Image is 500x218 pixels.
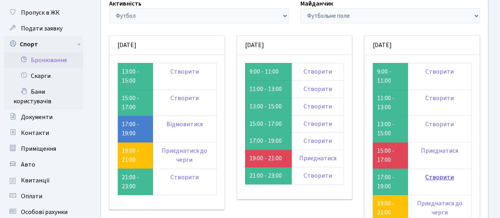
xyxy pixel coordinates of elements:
[304,67,332,76] a: Створити
[304,102,332,111] a: Створити
[21,144,56,153] span: Приміщення
[373,63,408,89] td: 9:00 - 11:00
[245,167,292,185] td: 21:00 - 23:00
[245,133,292,150] td: 17:00 - 19:00
[377,199,394,217] a: 19:00 - 21:00
[4,5,83,21] a: Пропуск в ЖК
[170,94,199,102] a: Створити
[4,52,83,68] a: Бронювання
[299,154,336,163] a: Приєднатися
[162,146,207,164] a: Приєднатися до черги
[425,173,454,182] a: Створити
[4,68,83,84] a: Скарги
[21,208,68,216] span: Особові рахунки
[245,80,292,98] td: 11:00 - 13:00
[122,146,139,164] a: 19:00 - 21:00
[364,36,479,55] div: [DATE]
[122,120,139,138] a: 17:00 - 19:00
[21,113,53,121] span: Документи
[21,176,50,185] span: Квитанції
[4,157,83,173] a: Авто
[425,120,454,129] a: Створити
[4,188,83,204] a: Оплати
[304,85,332,93] a: Створити
[373,169,408,195] td: 17:00 - 19:00
[4,84,83,109] a: Бани користувачів
[4,125,83,141] a: Контакти
[304,171,332,180] a: Створити
[118,169,153,195] td: 21:00 - 23:00
[21,8,60,17] span: Пропуск в ЖК
[118,89,153,116] td: 15:00 - 17:00
[166,120,203,129] a: Відмовитися
[245,115,292,133] td: 15:00 - 17:00
[425,67,454,76] a: Створити
[109,36,225,55] div: [DATE]
[417,199,462,217] a: Приєднатися до черги
[373,89,408,116] td: 11:00 - 13:00
[249,154,282,163] a: 19:00 - 21:00
[245,98,292,115] td: 13:00 - 15:00
[4,173,83,188] a: Квитанції
[118,63,153,89] td: 13:00 - 15:00
[377,146,394,164] a: 15:00 - 17:00
[21,160,35,169] span: Авто
[373,116,408,142] td: 13:00 - 15:00
[237,36,352,55] div: [DATE]
[4,141,83,157] a: Приміщення
[170,67,199,76] a: Створити
[245,63,292,80] td: 9:00 - 11:00
[170,173,199,182] a: Створити
[4,109,83,125] a: Документи
[21,129,49,137] span: Контакти
[21,24,62,33] span: Подати заявку
[4,21,83,36] a: Подати заявку
[304,136,332,145] a: Створити
[304,119,332,128] a: Створити
[425,94,454,102] a: Створити
[421,146,458,155] a: Приєднатися
[4,36,83,52] a: Спорт
[21,192,42,201] span: Оплати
